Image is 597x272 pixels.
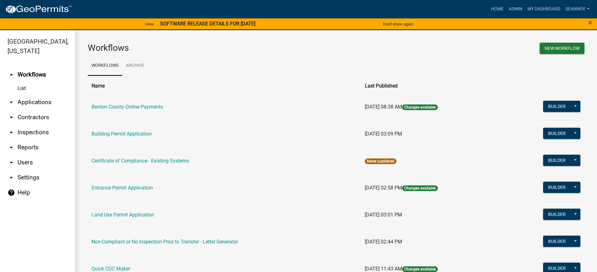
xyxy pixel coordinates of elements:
a: Certificate of Compliance - Existing Systems [92,158,189,164]
i: arrow_drop_down [8,174,15,181]
a: My Dashboard [525,3,563,15]
i: arrow_drop_down [8,99,15,106]
span: [DATE] 02:44 PM [365,239,402,245]
i: arrow_drop_down [8,114,15,121]
span: Changes available [402,266,438,272]
button: Builder [543,209,571,220]
span: [DATE] 11:43 AM [365,266,402,272]
a: Archive [122,56,148,76]
a: Non-Compliant or No Inspection Prior to Transfer - Letter Generator [92,239,238,245]
a: Entrance Permit Application [92,185,153,191]
a: Home [489,3,506,15]
th: Name [88,78,361,93]
span: Changes available [402,104,438,110]
span: [DATE] 03:09 PM [365,131,402,137]
h3: Workflows [88,43,332,53]
button: Don't show again [380,19,416,29]
a: Land Use Permit Application [92,212,154,218]
i: help [8,189,15,196]
a: Admin [506,3,525,15]
button: Builder [543,155,571,166]
strong: SOFTWARE RELEASE DETAILS FOR [DATE] [160,21,255,27]
span: Changes available [402,185,438,191]
span: Never published [365,158,396,164]
i: arrow_drop_down [8,159,15,166]
a: Workflows [88,56,122,76]
span: [DATE] 08:38 AM [365,104,402,110]
a: Benton County Online Payments [92,104,163,110]
a: View [143,19,156,29]
button: Builder [543,101,571,112]
i: arrow_drop_up [8,71,15,78]
button: New Workflow [540,43,584,54]
i: arrow_drop_down [8,144,15,151]
button: Builder [543,128,571,139]
i: arrow_drop_down [8,129,15,136]
span: × [588,18,592,27]
a: Quick COC Maker [92,266,130,272]
span: [DATE] 02:58 PM [365,185,402,191]
th: Last Published [361,78,504,93]
a: SeanMoe [563,3,592,15]
button: Builder [543,182,571,193]
a: Building Permit Application [92,131,152,137]
button: Builder [543,236,571,247]
button: Close [588,19,592,26]
span: [DATE] 03:01 PM [365,212,402,218]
